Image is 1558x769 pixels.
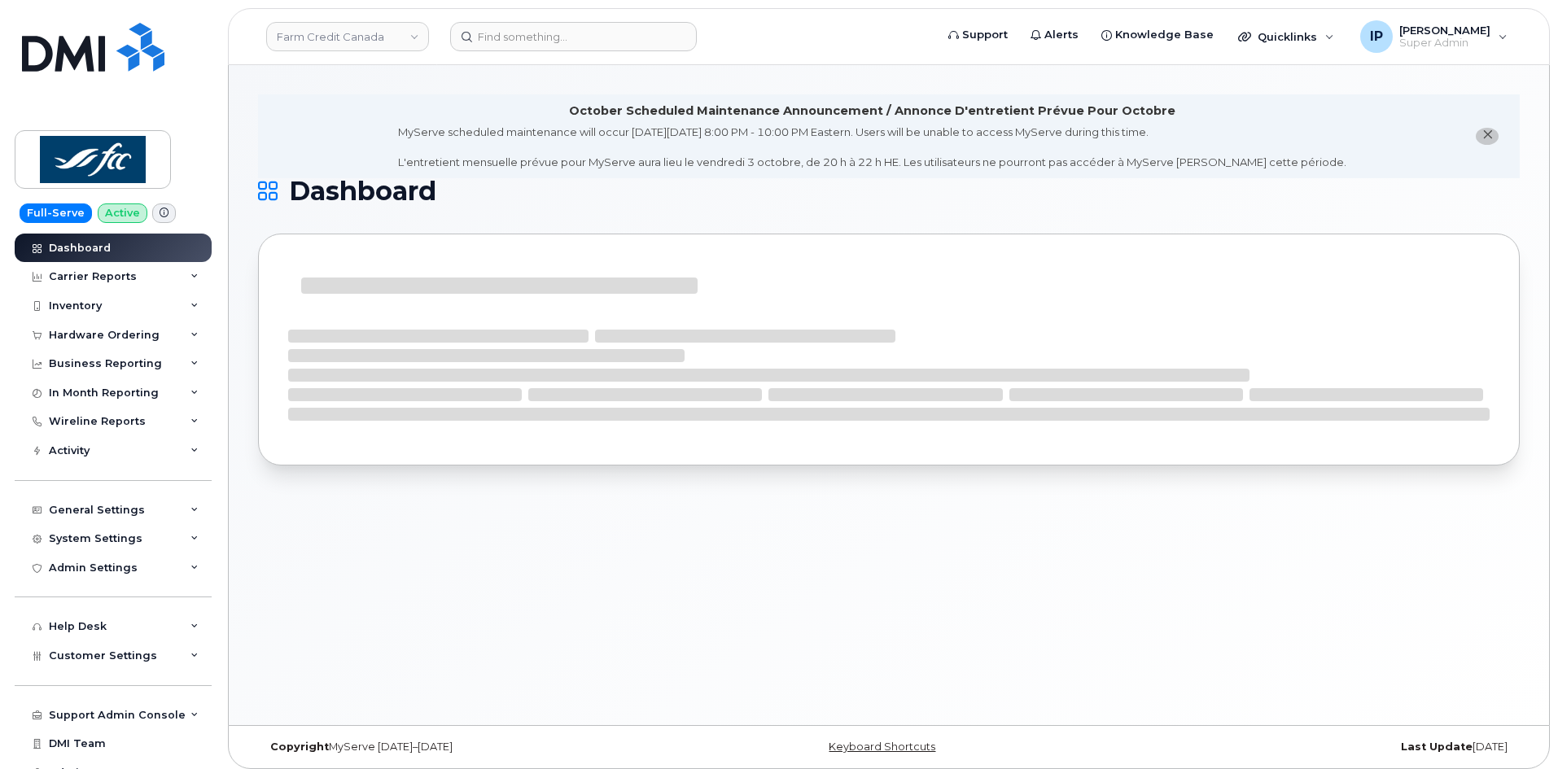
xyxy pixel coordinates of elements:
div: MyServe scheduled maintenance will occur [DATE][DATE] 8:00 PM - 10:00 PM Eastern. Users will be u... [398,125,1346,170]
a: Keyboard Shortcuts [829,741,935,753]
div: October Scheduled Maintenance Announcement / Annonce D'entretient Prévue Pour Octobre [569,103,1175,120]
strong: Last Update [1401,741,1473,753]
button: close notification [1476,128,1499,145]
div: [DATE] [1099,741,1520,754]
span: Dashboard [289,179,436,203]
strong: Copyright [270,741,329,753]
div: MyServe [DATE]–[DATE] [258,741,679,754]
